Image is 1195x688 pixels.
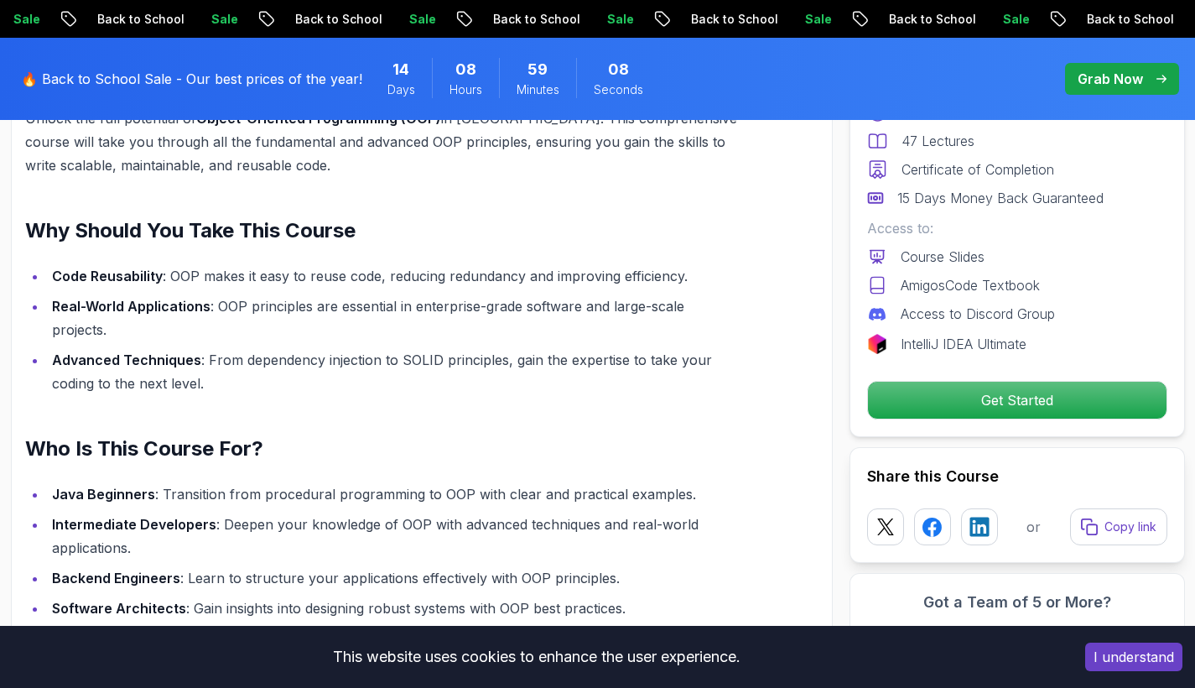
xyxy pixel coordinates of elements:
p: Back to School [1062,11,1176,28]
h2: Who Is This Course For? [25,435,739,462]
p: Sale [582,11,636,28]
span: Hours [449,81,482,98]
p: Back to School [666,11,780,28]
p: With one subscription, give your entire team access to all courses and features. [867,621,1167,661]
strong: Software Architects [52,600,186,617]
p: Back to School [468,11,582,28]
p: Access to: [867,218,1167,238]
p: IntelliJ IDEA Ultimate [901,334,1026,354]
button: Get Started [867,381,1167,420]
li: : Learn to structure your applications effectively with OOP principles. [47,566,739,590]
li: : From dependency injection to SOLID principles, gain the expertise to take your coding to the ne... [47,348,739,395]
h2: Why Should You Take This Course [25,217,739,244]
li: : OOP makes it easy to reuse code, reducing redundancy and improving efficiency. [47,264,739,288]
span: 14 Days [392,58,409,81]
p: Back to School [72,11,186,28]
div: This website uses cookies to enhance the user experience. [13,638,1060,675]
span: 59 Minutes [527,58,548,81]
li: : Gain insights into designing robust systems with OOP best practices. [47,597,739,620]
li: : OOP principles are essential in enterprise-grade software and large-scale projects. [47,294,739,341]
h3: Got a Team of 5 or More? [867,591,1167,614]
span: 8 Seconds [608,58,629,81]
p: Sale [384,11,438,28]
strong: Intermediate Developers [52,516,216,533]
strong: Code Reusability [52,268,163,284]
p: Sale [186,11,240,28]
strong: Java Beginners [52,486,155,503]
span: Minutes [517,81,559,98]
p: AmigosCode Textbook [901,275,1040,295]
li: : Deepen your knowledge of OOP with advanced techniques and real-world applications. [47,513,739,560]
p: Back to School [864,11,978,28]
p: Access to Discord Group [901,304,1055,324]
strong: Advanced Techniques [52,352,201,368]
strong: Real-World Applications [52,298,210,315]
p: Course Slides [901,247,985,267]
span: 8 Hours [455,58,476,81]
p: Certificate of Completion [901,159,1054,180]
button: Copy link [1070,508,1167,545]
span: Seconds [594,81,643,98]
p: Sale [978,11,1031,28]
h2: Share this Course [867,465,1167,488]
p: Copy link [1104,519,1156,535]
p: Grab Now [1078,69,1143,89]
strong: Backend Engineers [52,570,180,586]
button: Accept cookies [1085,643,1182,671]
p: 15 Days Money Back Guaranteed [897,188,1104,208]
p: Unlock the full potential of in [GEOGRAPHIC_DATA]! This comprehensive course will take you throug... [25,107,739,177]
p: Back to School [270,11,384,28]
p: or [1026,517,1041,537]
p: Sale [780,11,834,28]
p: Get Started [868,382,1166,419]
p: 47 Lectures [901,131,974,151]
img: jetbrains logo [867,334,887,354]
li: : Transition from procedural programming to OOP with clear and practical examples. [47,482,739,506]
span: Days [387,81,415,98]
p: 🔥 Back to School Sale - Our best prices of the year! [21,69,362,89]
